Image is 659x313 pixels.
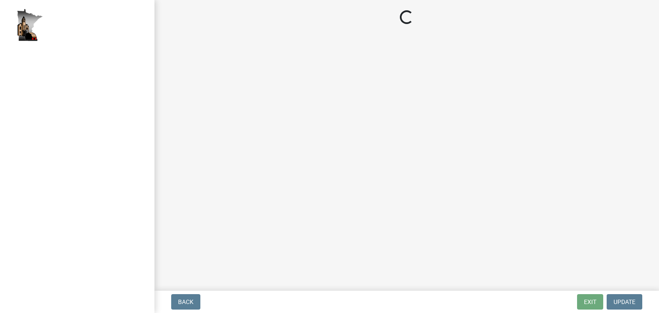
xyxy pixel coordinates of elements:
[171,294,200,310] button: Back
[607,294,642,310] button: Update
[614,298,635,305] span: Update
[577,294,603,310] button: Exit
[17,9,43,41] img: Houston County, Minnesota
[178,298,193,305] span: Back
